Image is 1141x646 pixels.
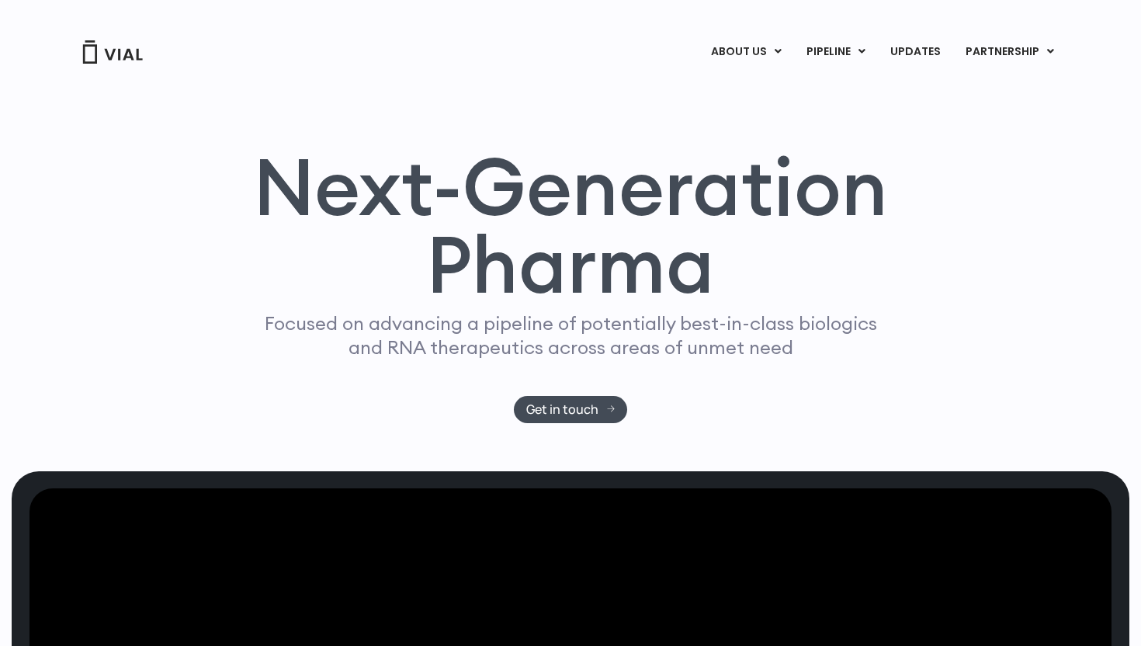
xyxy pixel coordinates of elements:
h1: Next-Generation Pharma [234,148,907,304]
p: Focused on advancing a pipeline of potentially best-in-class biologics and RNA therapeutics acros... [258,311,883,359]
a: Get in touch [514,396,628,423]
span: Get in touch [526,404,598,415]
a: PARTNERSHIPMenu Toggle [953,39,1066,65]
a: UPDATES [878,39,952,65]
a: ABOUT USMenu Toggle [699,39,793,65]
img: Vial Logo [81,40,144,64]
a: PIPELINEMenu Toggle [794,39,877,65]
